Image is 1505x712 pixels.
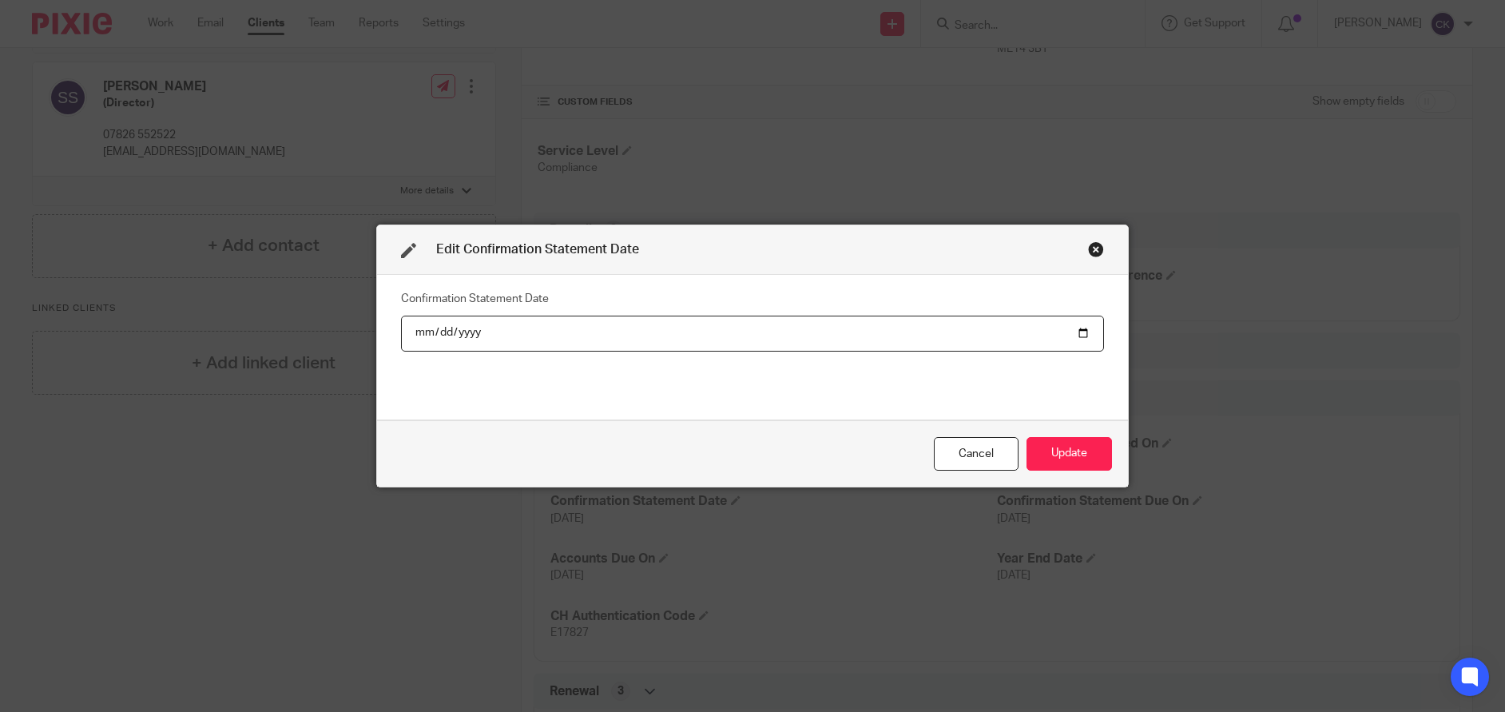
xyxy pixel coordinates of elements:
[401,291,549,307] label: Confirmation Statement Date
[934,437,1019,471] div: Close this dialog window
[1088,241,1104,257] div: Close this dialog window
[401,316,1104,352] input: YYYY-MM-DD
[1026,437,1112,471] button: Update
[436,243,639,256] span: Edit Confirmation Statement Date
